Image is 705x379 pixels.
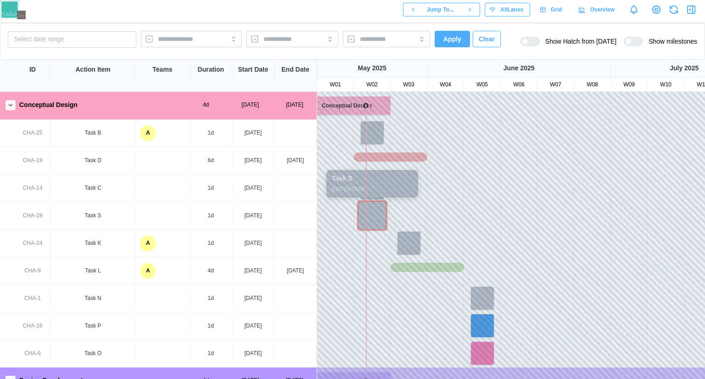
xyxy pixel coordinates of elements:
[208,156,214,165] div: 6d
[140,125,156,141] div: A
[208,349,214,358] div: 1d
[55,294,131,303] div: Task N
[55,156,131,165] div: Task D
[29,65,36,75] div: ID
[281,65,309,75] div: End Date
[23,129,43,137] div: CHA-25
[55,322,131,330] div: Task P
[354,80,390,89] div: W02
[23,211,43,220] div: CHA-29
[551,3,562,16] span: Grid
[76,65,111,75] div: Action Item
[23,184,43,192] div: CHA-14
[473,31,501,47] button: Clear
[287,266,304,275] div: [DATE]
[140,236,156,251] div: A
[391,80,427,89] div: W03
[590,3,615,16] span: Overview
[643,37,697,46] span: Show milestones
[14,35,64,43] span: Select date range
[24,294,41,303] div: CHA-1
[245,211,262,220] div: [DATE]
[245,156,262,165] div: [DATE]
[427,3,454,16] span: Jump To...
[245,266,262,275] div: [DATE]
[228,101,273,109] div: [DATE]
[317,80,353,89] div: W01
[208,211,214,220] div: 1d
[208,184,214,192] div: 1d
[479,31,495,47] span: Clear
[140,263,156,279] div: A
[427,80,464,89] div: W04
[626,2,642,17] a: Notifications
[24,349,41,358] div: CHA-6
[238,65,268,75] div: Start Date
[245,129,262,137] div: [DATE]
[208,322,214,330] div: 1d
[208,129,214,137] div: 1d
[500,3,523,16] span: All Lanes
[245,349,262,358] div: [DATE]
[537,80,574,89] div: W07
[423,3,460,17] button: Jump To...
[208,239,214,248] div: 1d
[24,266,41,275] div: CHA-9
[273,101,317,109] div: [DATE]
[435,31,470,47] button: Apply
[318,102,379,110] div: Conceptual Design
[501,80,537,89] div: W06
[650,3,663,16] a: View Project
[23,239,43,248] div: CHA-24
[685,3,698,16] button: Open Drawer
[535,3,569,17] a: Grid
[245,322,262,330] div: [DATE]
[208,266,214,275] div: 4d
[19,100,78,110] div: Conceptual Design
[443,31,461,47] span: Apply
[198,65,224,75] div: Duration
[574,80,610,89] div: W08
[464,80,500,89] div: W05
[648,80,684,89] div: W10
[55,266,131,275] div: Task L
[208,294,214,303] div: 1d
[485,3,530,17] button: AllLanes
[55,211,131,220] div: Task S
[245,239,262,248] div: [DATE]
[287,156,304,165] div: [DATE]
[245,294,262,303] div: [DATE]
[55,239,131,248] div: Task K
[573,3,621,17] a: Overview
[55,184,131,192] div: Task C
[23,322,43,330] div: CHA-16
[317,63,427,74] div: May 2025
[611,80,647,89] div: W09
[667,3,680,16] button: Refresh Grid
[152,65,172,75] div: Teams
[8,31,136,48] button: Select date range
[245,184,262,192] div: [DATE]
[184,101,228,109] div: 4d
[427,63,610,74] div: June 2025
[540,37,616,46] span: Show Hatch from [DATE]
[23,156,43,165] div: CHA-19
[55,349,131,358] div: Task O
[55,129,131,137] div: Task B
